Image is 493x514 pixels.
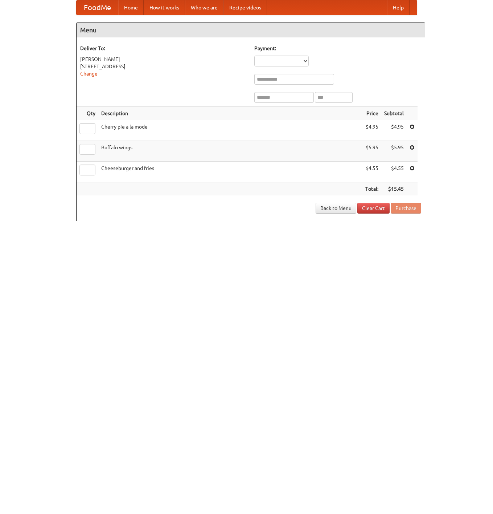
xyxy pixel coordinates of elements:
td: Buffalo wings [98,141,362,162]
th: $15.45 [381,182,407,196]
a: Recipe videos [223,0,267,15]
td: $4.55 [362,162,381,182]
h4: Menu [77,23,425,37]
a: Help [387,0,410,15]
td: $5.95 [362,141,381,162]
td: Cherry pie a la mode [98,120,362,141]
th: Price [362,107,381,120]
button: Purchase [391,203,421,214]
div: [PERSON_NAME] [80,56,247,63]
a: FoodMe [77,0,118,15]
th: Description [98,107,362,120]
td: $4.95 [362,120,381,141]
th: Subtotal [381,107,407,120]
h5: Deliver To: [80,45,247,52]
th: Total: [362,182,381,196]
h5: Payment: [254,45,421,52]
a: Clear Cart [357,203,390,214]
td: $4.55 [381,162,407,182]
td: Cheeseburger and fries [98,162,362,182]
a: Who we are [185,0,223,15]
a: Back to Menu [316,203,356,214]
div: [STREET_ADDRESS] [80,63,247,70]
th: Qty [77,107,98,120]
a: How it works [144,0,185,15]
td: $5.95 [381,141,407,162]
a: Change [80,71,98,77]
a: Home [118,0,144,15]
td: $4.95 [381,120,407,141]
